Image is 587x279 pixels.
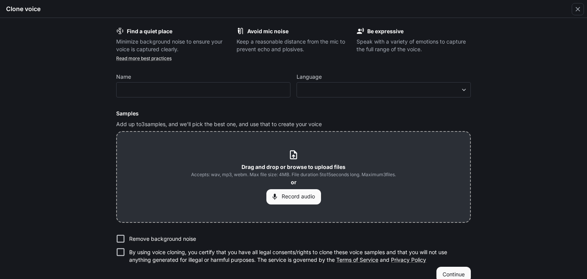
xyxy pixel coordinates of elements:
p: Language [297,74,322,79]
p: Remove background noise [129,235,196,243]
b: Find a quiet place [127,28,172,34]
a: Terms of Service [336,256,378,263]
div: ​ [297,86,470,94]
p: Name [116,74,131,79]
a: Privacy Policy [391,256,426,263]
h6: Samples [116,110,471,117]
b: Avoid mic noise [247,28,289,34]
b: or [291,179,297,185]
b: Be expressive [367,28,404,34]
p: Speak with a variety of emotions to capture the full range of the voice. [357,38,471,53]
p: By using voice cloning, you certify that you have all legal consents/rights to clone these voice ... [129,248,465,264]
span: Accepts: wav, mp3, webm. Max file size: 4MB. File duration 5 to 15 seconds long. Maximum 3 files. [191,171,396,178]
a: Read more best practices [116,55,172,61]
button: Record audio [266,189,321,204]
p: Minimize background noise to ensure your voice is captured clearly. [116,38,230,53]
p: Add up to 3 samples, and we'll pick the best one, and use that to create your voice [116,120,471,128]
p: Keep a reasonable distance from the mic to prevent echo and plosives. [237,38,351,53]
b: Drag and drop or browse to upload files [242,164,345,170]
h5: Clone voice [6,5,41,13]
